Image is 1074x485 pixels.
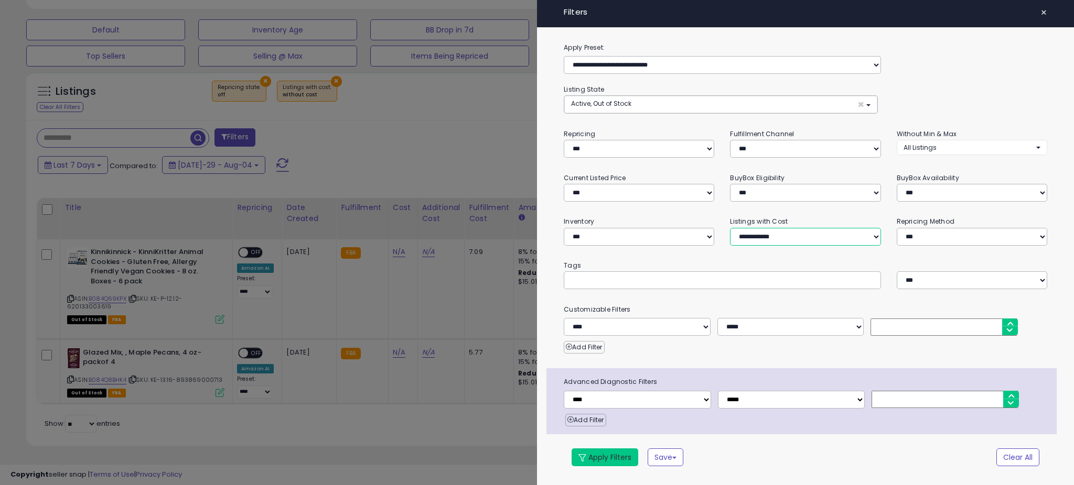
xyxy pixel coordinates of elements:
[730,217,788,226] small: Listings with Cost
[897,140,1047,155] button: All Listings
[556,42,1055,53] label: Apply Preset:
[556,376,1057,388] span: Advanced Diagnostic Filters
[564,85,604,94] small: Listing State
[857,99,864,110] span: ×
[730,173,785,182] small: BuyBox Eligibility
[565,414,606,426] button: Add Filter
[904,143,937,152] span: All Listings
[564,173,626,182] small: Current Listed Price
[996,448,1039,466] button: Clear All
[564,96,877,113] button: Active, Out of Stock ×
[564,8,1047,17] h4: Filters
[897,217,955,226] small: Repricing Method
[572,448,638,466] button: Apply Filters
[564,217,594,226] small: Inventory
[730,129,794,138] small: Fulfillment Channel
[564,129,595,138] small: Repricing
[1036,5,1051,20] button: ×
[897,129,957,138] small: Without Min & Max
[556,260,1055,271] small: Tags
[564,341,604,354] button: Add Filter
[1040,5,1047,20] span: ×
[571,99,631,108] span: Active, Out of Stock
[648,448,683,466] button: Save
[897,173,959,182] small: BuyBox Availability
[556,304,1055,315] small: Customizable Filters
